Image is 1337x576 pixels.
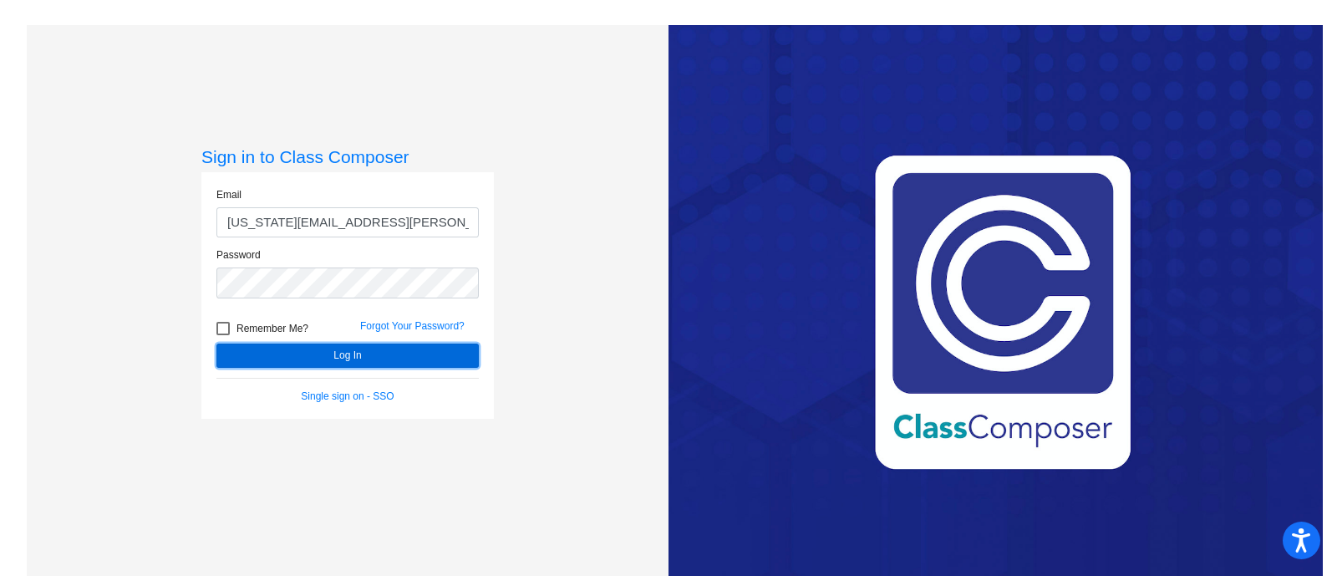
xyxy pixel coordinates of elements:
[360,320,465,332] a: Forgot Your Password?
[201,146,494,167] h3: Sign in to Class Composer
[216,247,261,263] label: Password
[216,344,479,368] button: Log In
[301,390,394,402] a: Single sign on - SSO
[236,319,308,339] span: Remember Me?
[216,187,241,202] label: Email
